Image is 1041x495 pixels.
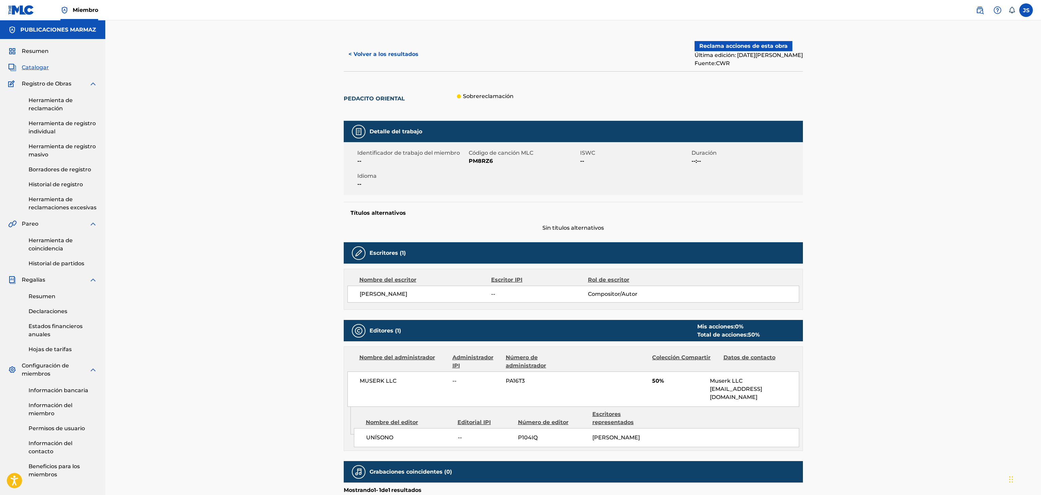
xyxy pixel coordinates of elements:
[8,5,34,15] img: Logotipo del MLC
[395,327,401,334] font: (1)
[22,80,71,87] font: Registro de Obras
[29,462,97,479] a: Beneficios para los miembros
[8,47,49,55] a: ResumenResumen
[89,366,97,374] img: expandir
[22,277,45,283] font: Regalías
[29,195,97,212] a: Herramienta de reclamaciones excesivas
[29,322,97,339] a: Estados financieros anuales
[89,220,97,228] img: expandir
[29,308,67,315] font: Declaraciones
[723,354,775,361] font: Datos de contacto
[699,43,788,49] font: Reclama acciones de esta obra
[735,323,739,330] font: 0
[29,166,97,174] a: Borradores de registro
[755,331,760,338] font: %
[457,419,491,425] font: Editorial IPI
[469,150,533,156] font: Código de canción MLC
[29,196,96,211] font: Herramienta de reclamaciones excesivas
[8,63,16,72] img: Catalogar
[22,48,49,54] font: Resumen
[29,236,97,253] a: Herramienta de coincidencia
[1007,462,1041,495] div: Widget de chat
[348,51,418,57] font: < Volver a los resultados
[973,3,987,17] a: Búsqueda pública
[29,402,72,417] font: Información del miembro
[29,120,96,135] font: Herramienta de registro individual
[344,487,374,493] font: Mostrando
[739,323,743,330] font: %
[592,411,634,425] font: Escritores representados
[29,345,97,354] a: Hojas de tarifas
[374,487,376,493] font: 1
[29,401,97,418] a: Información del miembro
[376,487,378,493] font: -
[357,158,361,164] font: --
[692,158,701,164] font: --:--
[29,387,88,394] font: Información bancaria
[518,419,569,425] font: Número de editor
[89,80,97,88] img: expandir
[506,354,546,369] font: Número de administrador
[29,96,97,113] a: Herramienta de reclamación
[388,487,390,493] font: 1
[29,386,97,395] a: Información bancaria
[588,277,629,283] font: Rol de escritor
[22,64,49,71] font: Catalogar
[370,128,422,135] font: Detalle del trabajo
[29,143,96,158] font: Herramienta de registro masivo
[29,440,72,455] font: Información del contacto
[8,63,49,72] a: CatalogarCatalogar
[588,291,638,297] font: Compositor/Autor
[29,166,91,173] font: Borradores de registro
[8,276,16,284] img: Regalías
[444,469,452,475] font: (0)
[748,331,755,338] font: 50
[29,142,97,159] a: Herramienta de registro masivo
[29,425,85,432] font: Permisos de usuario
[1022,352,1041,407] iframe: Centro de recursos
[400,250,406,256] font: (1)
[73,7,98,13] font: Miembro
[355,249,363,257] img: Escritores
[29,237,73,252] font: Herramienta de coincidencia
[366,419,418,425] font: Nombre del editor
[89,276,97,284] img: expandir
[360,291,407,297] font: [PERSON_NAME]
[976,6,984,14] img: buscar
[351,210,406,216] font: Títulos alternativos
[716,60,730,66] font: CWR
[29,180,97,189] a: Historial de registro
[469,158,493,164] font: PM8RZ6
[710,378,742,384] font: Muserk LLC
[29,307,97,316] a: Declaraciones
[692,150,717,156] font: Duración
[359,277,416,283] font: Nombre del escritor
[8,47,16,55] img: Resumen
[652,378,664,384] font: 50%
[710,386,762,400] font: [EMAIL_ADDRESS][DOMAIN_NAME]
[29,292,97,301] a: Resumen
[8,220,17,228] img: Pareo
[60,6,69,14] img: Titular de los derechos superior
[29,293,55,300] font: Resumen
[542,225,604,231] font: Sin títulos alternativos
[29,346,72,353] font: Hojas de tarifas
[991,3,1004,17] div: Ayuda
[695,52,736,58] font: Última edición:
[506,378,525,384] font: PA16T3
[357,150,460,156] font: Identificador de trabajo del miembro
[22,221,38,227] font: Pareo
[737,52,803,58] font: [DATE][PERSON_NAME]
[8,26,16,34] img: Cuentas
[370,469,443,475] font: Grabaciones coincidentes
[8,80,17,88] img: Registro de Obras
[344,46,423,63] button: < Volver a los resultados
[695,41,792,51] button: Reclama acciones de esta obra
[370,327,393,334] font: Editores
[29,439,97,456] a: Información del contacto
[29,323,83,338] font: Estados financieros anuales
[8,366,16,374] img: Configuración de miembros
[580,150,595,156] font: ISWC
[458,434,462,441] font: --
[1009,469,1013,490] div: Arrastrar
